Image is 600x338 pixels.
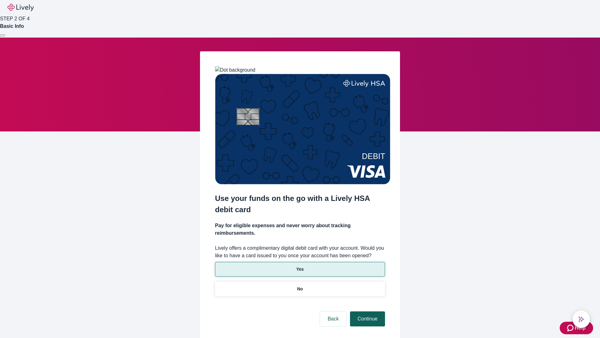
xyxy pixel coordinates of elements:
button: No [215,282,385,296]
h2: Use your funds on the go with a Lively HSA debit card [215,193,385,215]
img: Debit card [215,74,390,184]
button: Yes [215,262,385,277]
span: Help [575,324,586,332]
button: Zendesk support iconHelp [560,322,593,334]
img: Lively [7,4,34,11]
button: Continue [350,311,385,326]
img: Dot background [215,66,255,74]
label: Lively offers a complimentary digital debit card with your account. Would you like to have a card... [215,244,385,259]
p: No [297,286,303,292]
button: Back [320,311,346,326]
p: Yes [296,266,304,273]
h4: Pay for eligible expenses and never worry about tracking reimbursements. [215,222,385,237]
svg: Zendesk support icon [567,324,575,332]
svg: Lively AI Assistant [578,316,584,322]
button: chat [572,310,590,328]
